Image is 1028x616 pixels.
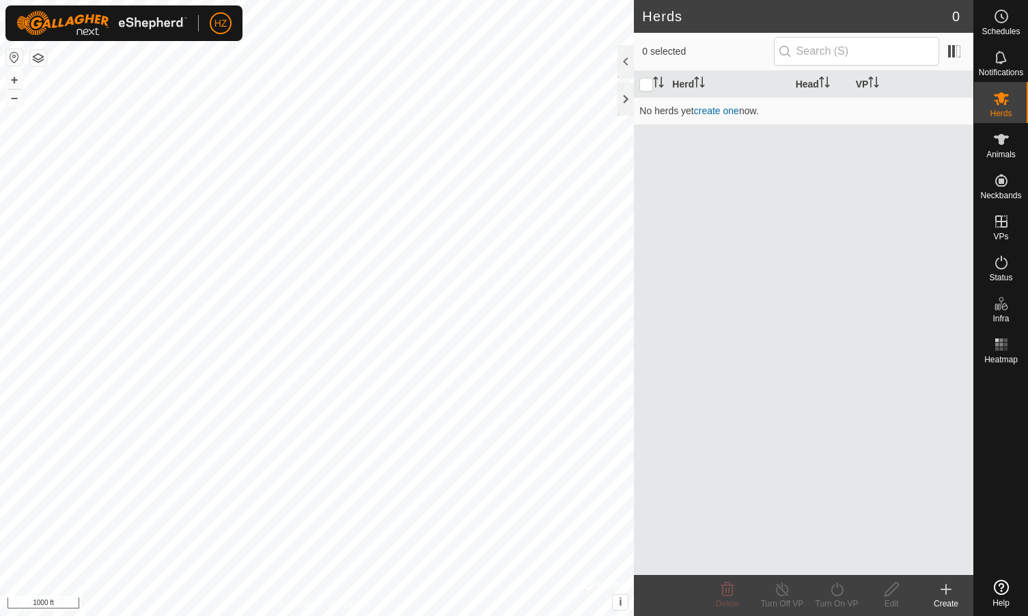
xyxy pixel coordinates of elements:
div: Edit [864,598,919,610]
span: Infra [992,314,1009,323]
a: Help [974,574,1028,613]
span: Animals [986,150,1016,159]
span: 0 [952,6,960,27]
span: Herds [990,109,1012,118]
button: + [6,72,23,88]
span: i [619,596,622,608]
span: Delete [716,599,740,608]
p-sorticon: Activate to sort [819,79,830,90]
a: Contact Us [331,598,371,611]
th: Head [790,71,850,98]
td: No herds yet now. [634,97,973,124]
span: Help [992,599,1010,607]
a: create one [694,105,739,116]
span: Heatmap [984,356,1018,364]
div: Turn On VP [809,598,864,610]
p-sorticon: Activate to sort [653,79,664,90]
button: Map Layers [30,50,46,66]
button: – [6,90,23,106]
img: Gallagher Logo [16,11,187,36]
span: Neckbands [980,191,1021,200]
span: Notifications [979,68,1023,77]
th: Herd [667,71,790,98]
input: Search (S) [774,37,939,66]
span: Schedules [982,27,1020,36]
span: Status [989,273,1012,282]
span: HZ [214,16,227,31]
p-sorticon: Activate to sort [868,79,879,90]
div: Turn Off VP [755,598,809,610]
button: i [613,595,628,610]
span: VPs [993,232,1008,241]
th: VP [850,71,973,98]
span: 0 selected [642,44,773,59]
a: Privacy Policy [263,598,314,611]
p-sorticon: Activate to sort [694,79,705,90]
div: Create [919,598,973,610]
h2: Herds [642,8,952,25]
button: Reset Map [6,49,23,66]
